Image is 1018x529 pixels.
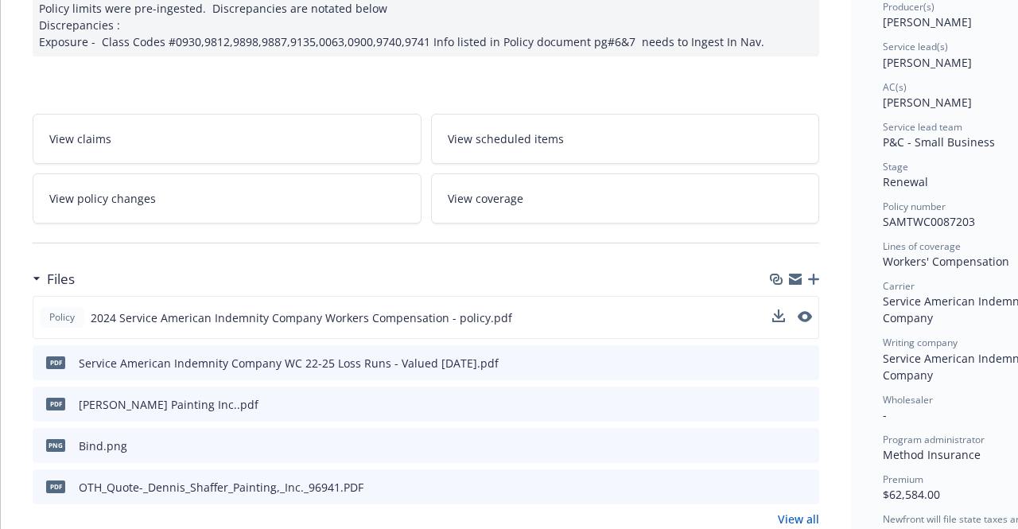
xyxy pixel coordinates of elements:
[883,55,972,70] span: [PERSON_NAME]
[46,310,78,325] span: Policy
[798,479,813,496] button: preview file
[91,309,512,326] span: 2024 Service American Indemnity Company Workers Compensation - policy.pdf
[47,269,75,290] h3: Files
[431,114,820,164] a: View scheduled items
[778,511,819,527] a: View all
[79,355,499,371] div: Service American Indemnity Company WC 22-25 Loss Runs - Valued [DATE].pdf
[883,14,972,29] span: [PERSON_NAME]
[33,173,422,224] a: View policy changes
[883,407,887,422] span: -
[798,311,812,322] button: preview file
[431,173,820,224] a: View coverage
[79,479,363,496] div: OTH_Quote-_Dennis_Shaffer_Painting,_Inc._96941.PDF
[46,356,65,368] span: pdf
[772,309,785,322] button: download file
[46,480,65,492] span: PDF
[773,396,786,413] button: download file
[33,114,422,164] a: View claims
[46,398,65,410] span: pdf
[883,160,908,173] span: Stage
[49,130,111,147] span: View claims
[798,396,813,413] button: preview file
[883,214,975,229] span: SAMTWC0087203
[883,200,946,213] span: Policy number
[448,130,564,147] span: View scheduled items
[883,487,940,502] span: $62,584.00
[773,355,786,371] button: download file
[798,355,813,371] button: preview file
[49,190,156,207] span: View policy changes
[773,479,786,496] button: download file
[883,40,948,53] span: Service lead(s)
[798,438,813,454] button: preview file
[883,336,958,349] span: Writing company
[448,190,523,207] span: View coverage
[883,134,995,150] span: P&C - Small Business
[33,269,75,290] div: Files
[773,438,786,454] button: download file
[883,447,981,462] span: Method Insurance
[883,239,961,253] span: Lines of coverage
[883,95,972,110] span: [PERSON_NAME]
[883,174,928,189] span: Renewal
[772,309,785,326] button: download file
[883,120,962,134] span: Service lead team
[883,473,923,486] span: Premium
[798,309,812,326] button: preview file
[79,438,127,454] div: Bind.png
[46,439,65,451] span: png
[883,393,933,406] span: Wholesaler
[883,279,915,293] span: Carrier
[883,80,907,94] span: AC(s)
[883,433,985,446] span: Program administrator
[79,396,258,413] div: [PERSON_NAME] Painting Inc..pdf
